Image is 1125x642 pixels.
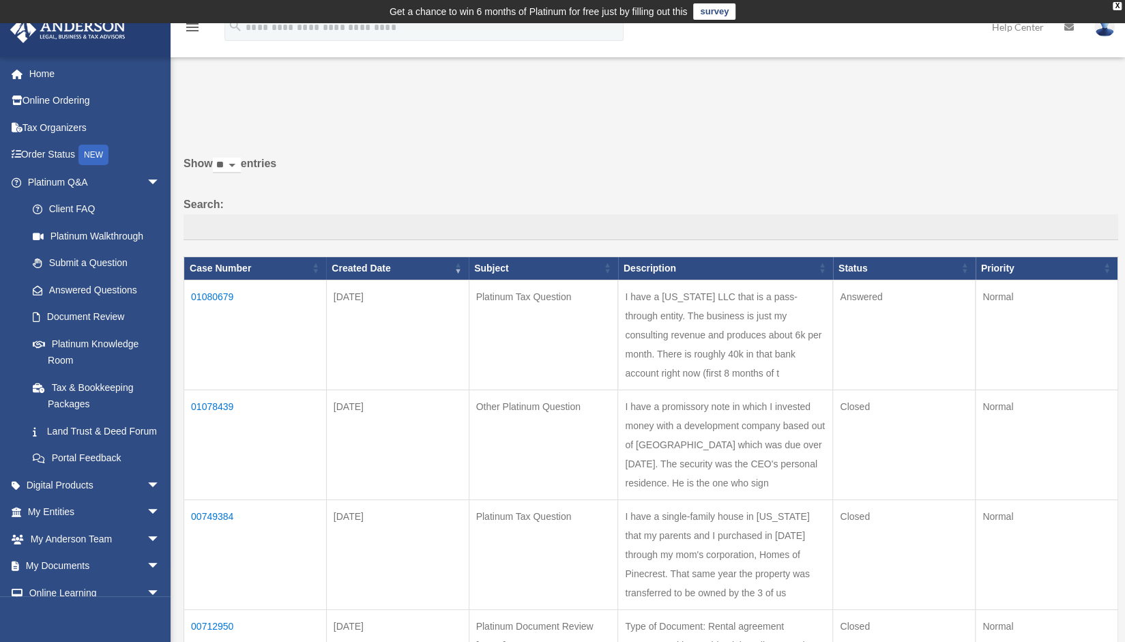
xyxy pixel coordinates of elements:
[19,222,174,250] a: Platinum Walkthrough
[10,579,181,607] a: Online Learningarrow_drop_down
[147,525,174,553] span: arrow_drop_down
[618,280,833,390] td: I have a [US_STATE] LLC that is a pass-through entity. The business is just my consulting revenue...
[469,257,618,280] th: Subject: activate to sort column ascending
[10,141,181,169] a: Order StatusNEW
[833,280,976,390] td: Answered
[19,418,174,445] a: Land Trust & Deed Forum
[184,19,201,35] i: menu
[833,390,976,499] td: Closed
[469,499,618,609] td: Platinum Tax Question
[184,24,201,35] a: menu
[469,280,618,390] td: Platinum Tax Question
[184,195,1118,240] label: Search:
[976,390,1118,499] td: Normal
[1113,2,1122,10] div: close
[10,87,181,115] a: Online Ordering
[326,390,469,499] td: [DATE]
[976,257,1118,280] th: Priority: activate to sort column ascending
[213,158,241,173] select: Showentries
[10,60,181,87] a: Home
[618,257,833,280] th: Description: activate to sort column ascending
[693,3,735,20] a: survey
[184,214,1118,240] input: Search:
[147,471,174,499] span: arrow_drop_down
[618,499,833,609] td: I have a single-family house in [US_STATE] that my parents and I purchased in [DATE] through my m...
[184,390,327,499] td: 01078439
[147,553,174,581] span: arrow_drop_down
[469,390,618,499] td: Other Platinum Question
[184,257,327,280] th: Case Number: activate to sort column ascending
[19,250,174,277] a: Submit a Question
[326,499,469,609] td: [DATE]
[833,257,976,280] th: Status: activate to sort column ascending
[10,114,181,141] a: Tax Organizers
[6,16,130,43] img: Anderson Advisors Platinum Portal
[184,499,327,609] td: 00749384
[10,525,181,553] a: My Anderson Teamarrow_drop_down
[10,553,181,580] a: My Documentsarrow_drop_down
[390,3,688,20] div: Get a chance to win 6 months of Platinum for free just by filling out this
[78,145,108,165] div: NEW
[147,499,174,527] span: arrow_drop_down
[833,499,976,609] td: Closed
[19,330,174,374] a: Platinum Knowledge Room
[618,390,833,499] td: I have a promissory note in which I invested money with a development company based out of [GEOGR...
[19,445,174,472] a: Portal Feedback
[326,280,469,390] td: [DATE]
[326,257,469,280] th: Created Date: activate to sort column ascending
[976,499,1118,609] td: Normal
[19,276,167,304] a: Answered Questions
[228,18,243,33] i: search
[10,499,181,526] a: My Entitiesarrow_drop_down
[1094,17,1115,37] img: User Pic
[19,304,174,331] a: Document Review
[976,280,1118,390] td: Normal
[184,154,1118,187] label: Show entries
[19,196,174,223] a: Client FAQ
[147,169,174,196] span: arrow_drop_down
[19,374,174,418] a: Tax & Bookkeeping Packages
[147,579,174,607] span: arrow_drop_down
[10,169,174,196] a: Platinum Q&Aarrow_drop_down
[184,280,327,390] td: 01080679
[10,471,181,499] a: Digital Productsarrow_drop_down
